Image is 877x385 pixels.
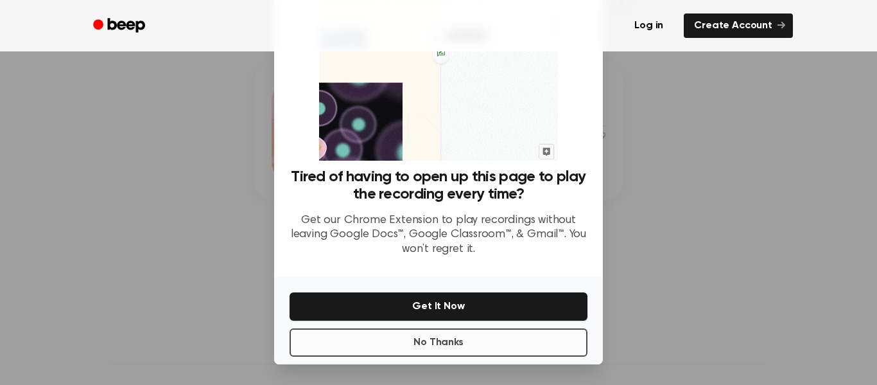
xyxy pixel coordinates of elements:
[290,292,587,321] button: Get It Now
[621,11,676,40] a: Log in
[290,168,587,203] h3: Tired of having to open up this page to play the recording every time?
[290,213,587,257] p: Get our Chrome Extension to play recordings without leaving Google Docs™, Google Classroom™, & Gm...
[84,13,157,39] a: Beep
[290,328,587,357] button: No Thanks
[684,13,793,38] a: Create Account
